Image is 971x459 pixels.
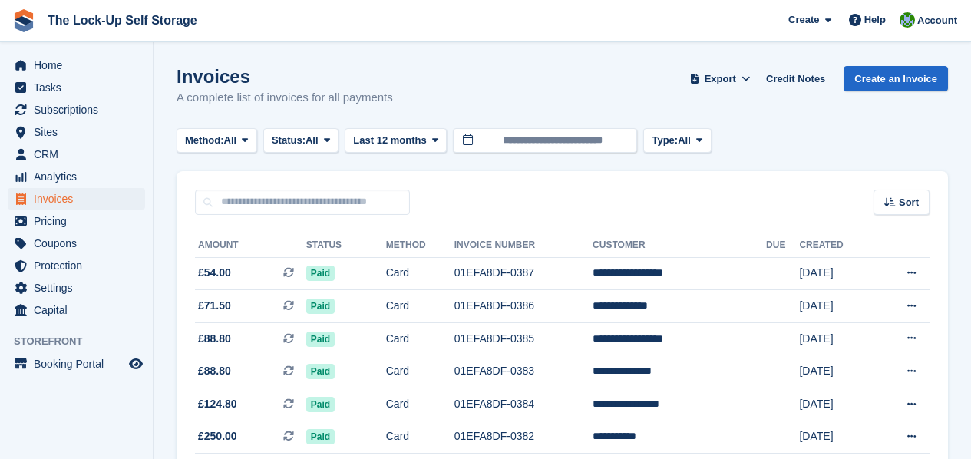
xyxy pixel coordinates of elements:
span: £124.80 [198,396,237,412]
span: CRM [34,144,126,165]
a: menu [8,255,145,276]
a: Create an Invoice [844,66,948,91]
button: Status: All [263,128,339,154]
a: menu [8,233,145,254]
a: menu [8,210,145,232]
span: Paid [306,429,335,444]
span: Subscriptions [34,99,126,121]
td: Card [386,355,454,388]
td: [DATE] [799,257,874,290]
a: menu [8,144,145,165]
a: The Lock-Up Self Storage [41,8,203,33]
button: Method: All [177,128,257,154]
span: Booking Portal [34,353,126,375]
span: All [306,133,319,148]
td: Card [386,388,454,421]
span: All [678,133,691,148]
a: Credit Notes [760,66,831,91]
span: Paid [306,299,335,314]
span: £88.80 [198,331,231,347]
th: Method [386,233,454,258]
span: Paid [306,364,335,379]
th: Invoice Number [454,233,593,258]
td: 01EFA8DF-0383 [454,355,593,388]
span: Help [864,12,886,28]
a: menu [8,299,145,321]
td: 01EFA8DF-0386 [454,290,593,323]
span: Capital [34,299,126,321]
h1: Invoices [177,66,393,87]
td: Card [386,257,454,290]
span: £250.00 [198,428,237,444]
span: Last 12 months [353,133,426,148]
span: Tasks [34,77,126,98]
a: menu [8,188,145,210]
span: Paid [306,266,335,281]
a: Preview store [127,355,145,373]
span: Create [788,12,819,28]
span: Paid [306,332,335,347]
a: menu [8,121,145,143]
td: 01EFA8DF-0384 [454,388,593,421]
span: Status: [272,133,306,148]
span: £88.80 [198,363,231,379]
a: menu [8,277,145,299]
span: Pricing [34,210,126,232]
td: Card [386,322,454,355]
a: menu [8,353,145,375]
th: Amount [195,233,306,258]
span: Settings [34,277,126,299]
img: Andrew Beer [900,12,915,28]
td: 01EFA8DF-0387 [454,257,593,290]
span: Analytics [34,166,126,187]
span: Coupons [34,233,126,254]
button: Type: All [643,128,711,154]
td: [DATE] [799,355,874,388]
a: menu [8,99,145,121]
a: menu [8,166,145,187]
td: [DATE] [799,290,874,323]
span: Paid [306,397,335,412]
th: Created [799,233,874,258]
td: Card [386,290,454,323]
td: 01EFA8DF-0385 [454,322,593,355]
td: [DATE] [799,388,874,421]
th: Due [766,233,799,258]
span: All [224,133,237,148]
span: Type: [652,133,678,148]
p: A complete list of invoices for all payments [177,89,393,107]
span: Protection [34,255,126,276]
span: Storefront [14,334,153,349]
span: £71.50 [198,298,231,314]
a: menu [8,54,145,76]
button: Last 12 months [345,128,447,154]
span: Method: [185,133,224,148]
button: Export [686,66,754,91]
th: Customer [593,233,766,258]
span: Account [917,13,957,28]
span: £54.00 [198,265,231,281]
td: Card [386,421,454,454]
th: Status [306,233,386,258]
td: 01EFA8DF-0382 [454,421,593,454]
td: [DATE] [799,421,874,454]
td: [DATE] [799,322,874,355]
span: Home [34,54,126,76]
span: Sort [899,195,919,210]
span: Invoices [34,188,126,210]
span: Sites [34,121,126,143]
img: stora-icon-8386f47178a22dfd0bd8f6a31ec36ba5ce8667c1dd55bd0f319d3a0aa187defe.svg [12,9,35,32]
span: Export [705,71,736,87]
a: menu [8,77,145,98]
